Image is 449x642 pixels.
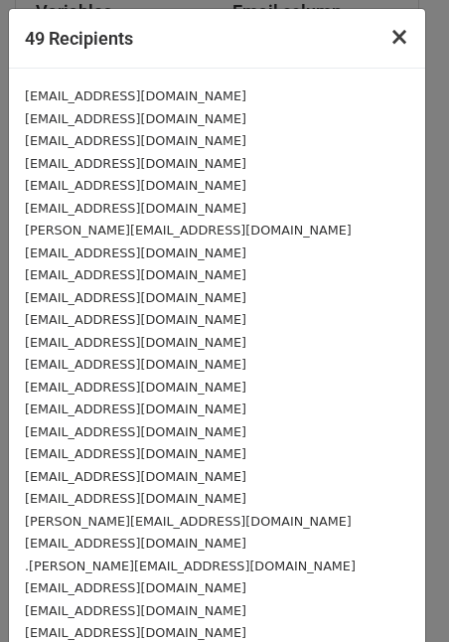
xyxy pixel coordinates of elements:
[25,245,246,260] small: [EMAIL_ADDRESS][DOMAIN_NAME]
[374,9,425,65] button: Close
[25,178,246,193] small: [EMAIL_ADDRESS][DOMAIN_NAME]
[25,25,133,52] h5: 49 Recipients
[25,446,246,461] small: [EMAIL_ADDRESS][DOMAIN_NAME]
[25,111,246,126] small: [EMAIL_ADDRESS][DOMAIN_NAME]
[25,133,246,148] small: [EMAIL_ADDRESS][DOMAIN_NAME]
[25,401,246,416] small: [EMAIL_ADDRESS][DOMAIN_NAME]
[25,603,246,618] small: [EMAIL_ADDRESS][DOMAIN_NAME]
[25,514,352,529] small: [PERSON_NAME][EMAIL_ADDRESS][DOMAIN_NAME]
[25,290,246,305] small: [EMAIL_ADDRESS][DOMAIN_NAME]
[25,156,246,171] small: [EMAIL_ADDRESS][DOMAIN_NAME]
[25,201,246,216] small: [EMAIL_ADDRESS][DOMAIN_NAME]
[25,491,246,506] small: [EMAIL_ADDRESS][DOMAIN_NAME]
[350,547,449,642] iframe: Chat Widget
[25,469,246,484] small: [EMAIL_ADDRESS][DOMAIN_NAME]
[25,536,246,551] small: [EMAIL_ADDRESS][DOMAIN_NAME]
[389,23,409,51] span: ×
[25,424,246,439] small: [EMAIL_ADDRESS][DOMAIN_NAME]
[25,580,246,595] small: [EMAIL_ADDRESS][DOMAIN_NAME]
[25,357,246,372] small: [EMAIL_ADDRESS][DOMAIN_NAME]
[25,380,246,395] small: [EMAIL_ADDRESS][DOMAIN_NAME]
[25,88,246,103] small: [EMAIL_ADDRESS][DOMAIN_NAME]
[25,559,356,573] small: .[PERSON_NAME][EMAIL_ADDRESS][DOMAIN_NAME]
[25,312,246,327] small: [EMAIL_ADDRESS][DOMAIN_NAME]
[25,267,246,282] small: [EMAIL_ADDRESS][DOMAIN_NAME]
[25,335,246,350] small: [EMAIL_ADDRESS][DOMAIN_NAME]
[25,223,352,238] small: [PERSON_NAME][EMAIL_ADDRESS][DOMAIN_NAME]
[25,625,246,640] small: [EMAIL_ADDRESS][DOMAIN_NAME]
